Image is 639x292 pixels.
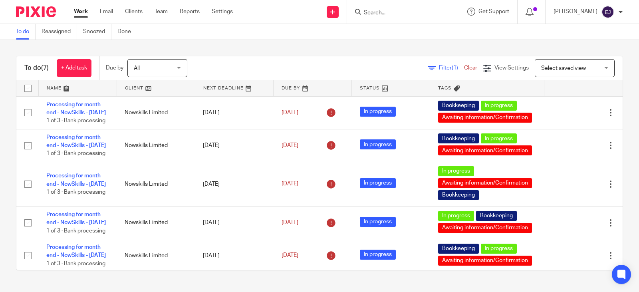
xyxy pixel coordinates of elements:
a: + Add task [57,59,91,77]
a: Email [100,8,113,16]
a: Processing for month end - NowSkills - [DATE] [46,135,106,148]
span: Bookkeeping [438,133,479,143]
span: In progress [360,139,396,149]
td: [DATE] [195,239,273,272]
a: Done [117,24,137,40]
a: Processing for month end - NowSkills - [DATE] [46,173,106,187]
span: [DATE] [282,143,298,148]
span: [DATE] [282,181,298,187]
span: In progress [481,101,517,111]
span: In progress [360,250,396,260]
span: [DATE] [282,253,298,258]
a: Team [155,8,168,16]
td: [DATE] [195,162,273,206]
p: Due by [106,64,123,72]
span: Filter [439,65,464,71]
a: Processing for month end - NowSkills - [DATE] [46,244,106,258]
span: All [134,66,140,71]
a: Reassigned [42,24,77,40]
td: Nowskills Limited [117,162,195,206]
span: In progress [481,244,517,254]
span: (7) [41,65,49,71]
span: In progress [481,133,517,143]
a: Settings [212,8,233,16]
img: Pixie [16,6,56,17]
span: Tags [438,86,452,90]
a: Clear [464,65,477,71]
span: In progress [360,178,396,188]
span: [DATE] [282,220,298,225]
td: Nowskills Limited [117,239,195,272]
span: 1 of 3 · Bank processing [46,151,105,157]
span: 1 of 3 · Bank processing [46,261,105,266]
span: Awaiting information/Confirmation [438,113,532,123]
a: Clients [125,8,143,16]
span: 1 of 3 · Bank processing [46,118,105,123]
span: Bookkeeping [476,211,517,221]
span: Awaiting information/Confirmation [438,178,532,188]
span: Awaiting information/Confirmation [438,223,532,233]
a: Snoozed [83,24,111,40]
span: [DATE] [282,110,298,115]
td: [DATE] [195,96,273,129]
span: Awaiting information/Confirmation [438,145,532,155]
span: In progress [438,211,474,221]
p: [PERSON_NAME] [554,8,597,16]
a: Processing for month end - NowSkills - [DATE] [46,102,106,115]
img: svg%3E [601,6,614,18]
td: Nowskills Limited [117,129,195,162]
td: [DATE] [195,129,273,162]
span: 1 of 3 · Bank processing [46,189,105,195]
span: View Settings [494,65,529,71]
span: (1) [452,65,458,71]
td: [DATE] [195,206,273,239]
a: Work [74,8,88,16]
a: Processing for month end - NowSkills - [DATE] [46,212,106,225]
h1: To do [24,64,49,72]
span: Bookkeeping [438,190,479,200]
span: In progress [438,166,474,176]
span: Select saved view [541,66,586,71]
td: Nowskills Limited [117,206,195,239]
span: In progress [360,217,396,227]
span: Bookkeeping [438,244,479,254]
input: Search [363,10,435,17]
a: Reports [180,8,200,16]
span: Bookkeeping [438,101,479,111]
span: 1 of 3 · Bank processing [46,228,105,234]
span: In progress [360,107,396,117]
td: Nowskills Limited [117,96,195,129]
span: Get Support [478,9,509,14]
span: Awaiting information/Confirmation [438,256,532,266]
a: To do [16,24,36,40]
